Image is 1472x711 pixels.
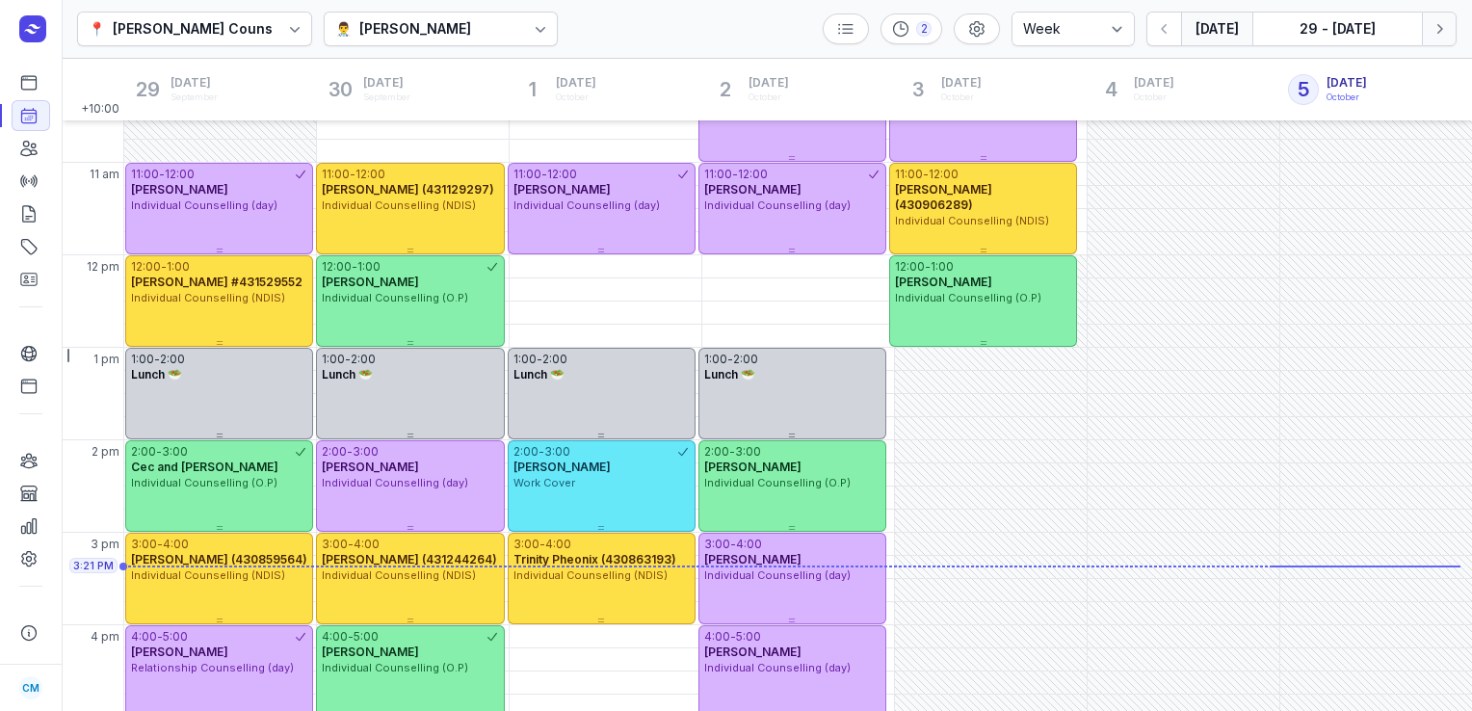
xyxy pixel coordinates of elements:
[161,259,167,275] div: -
[91,537,119,552] span: 3 pm
[113,17,310,40] div: [PERSON_NAME] Counselling
[322,352,345,367] div: 1:00
[159,167,165,182] div: -
[704,352,727,367] div: 1:00
[704,444,729,460] div: 2:00
[735,444,761,460] div: 3:00
[131,645,228,659] span: [PERSON_NAME]
[167,259,190,275] div: 1:00
[322,291,468,304] span: Individual Counselling (O.P)
[322,629,348,645] div: 4:00
[895,291,1041,304] span: Individual Counselling (O.P)
[87,259,119,275] span: 12 pm
[347,444,353,460] div: -
[322,645,419,659] span: [PERSON_NAME]
[354,537,380,552] div: 4:00
[322,661,468,674] span: Individual Counselling (O.P)
[131,198,277,212] span: Individual Counselling (day)
[513,167,541,182] div: 11:00
[704,645,802,659] span: [PERSON_NAME]
[354,629,379,645] div: 5:00
[171,75,218,91] span: [DATE]
[91,629,119,645] span: 4 pm
[335,17,352,40] div: 👨‍⚕️
[1327,75,1367,91] span: [DATE]
[513,552,676,566] span: Trinity Pheonix (430863193)
[736,537,762,552] div: 4:00
[131,568,285,582] span: Individual Counselling (NDIS)
[513,444,539,460] div: 2:00
[131,367,182,382] span: Lunch 🥗
[325,74,355,105] div: 30
[704,182,802,197] span: [PERSON_NAME]
[732,167,738,182] div: -
[730,537,736,552] div: -
[322,460,419,474] span: [PERSON_NAME]
[81,101,123,120] span: +10:00
[513,568,668,582] span: Individual Counselling (NDIS)
[895,275,992,289] span: [PERSON_NAME]
[322,444,347,460] div: 2:00
[704,661,851,674] span: Individual Counselling (day)
[352,259,357,275] div: -
[544,444,570,460] div: 3:00
[131,537,157,552] div: 3:00
[1181,12,1252,46] button: [DATE]
[171,91,218,104] div: September
[547,167,577,182] div: 12:00
[162,444,188,460] div: 3:00
[704,198,851,212] span: Individual Counselling (day)
[131,182,228,197] span: [PERSON_NAME]
[704,367,755,382] span: Lunch 🥗
[727,352,733,367] div: -
[710,74,741,105] div: 2
[556,75,596,91] span: [DATE]
[704,476,851,489] span: Individual Counselling (O.P)
[322,167,350,182] div: 11:00
[733,352,758,367] div: 2:00
[131,259,161,275] div: 12:00
[131,552,307,566] span: [PERSON_NAME] (430859564)
[895,259,925,275] div: 12:00
[355,167,385,182] div: 12:00
[929,167,959,182] div: 12:00
[749,75,789,91] span: [DATE]
[322,476,468,489] span: Individual Counselling (day)
[131,291,285,304] span: Individual Counselling (NDIS)
[154,352,160,367] div: -
[89,17,105,40] div: 📍
[517,74,548,105] div: 1
[730,629,736,645] div: -
[322,182,494,197] span: [PERSON_NAME] (431129297)
[513,476,575,489] span: Work Cover
[163,629,188,645] div: 5:00
[542,352,567,367] div: 2:00
[916,21,932,37] div: 2
[22,676,39,699] span: CM
[131,629,157,645] div: 4:00
[322,367,373,382] span: Lunch 🥗
[163,537,189,552] div: 4:00
[1252,12,1422,46] button: 29 - [DATE]
[363,91,410,104] div: September
[931,259,954,275] div: 1:00
[1095,74,1126,105] div: 4
[157,537,163,552] div: -
[92,444,119,460] span: 2 pm
[157,629,163,645] div: -
[1134,75,1174,91] span: [DATE]
[165,167,195,182] div: 12:00
[539,444,544,460] div: -
[513,367,565,382] span: Lunch 🥗
[539,537,545,552] div: -
[513,460,611,474] span: [PERSON_NAME]
[738,167,768,182] div: 12:00
[131,275,302,289] span: [PERSON_NAME] #431529552
[556,91,596,104] div: October
[350,167,355,182] div: -
[73,558,114,573] span: 3:21 PM
[359,17,471,40] div: [PERSON_NAME]
[903,74,933,105] div: 3
[704,568,851,582] span: Individual Counselling (day)
[351,352,376,367] div: 2:00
